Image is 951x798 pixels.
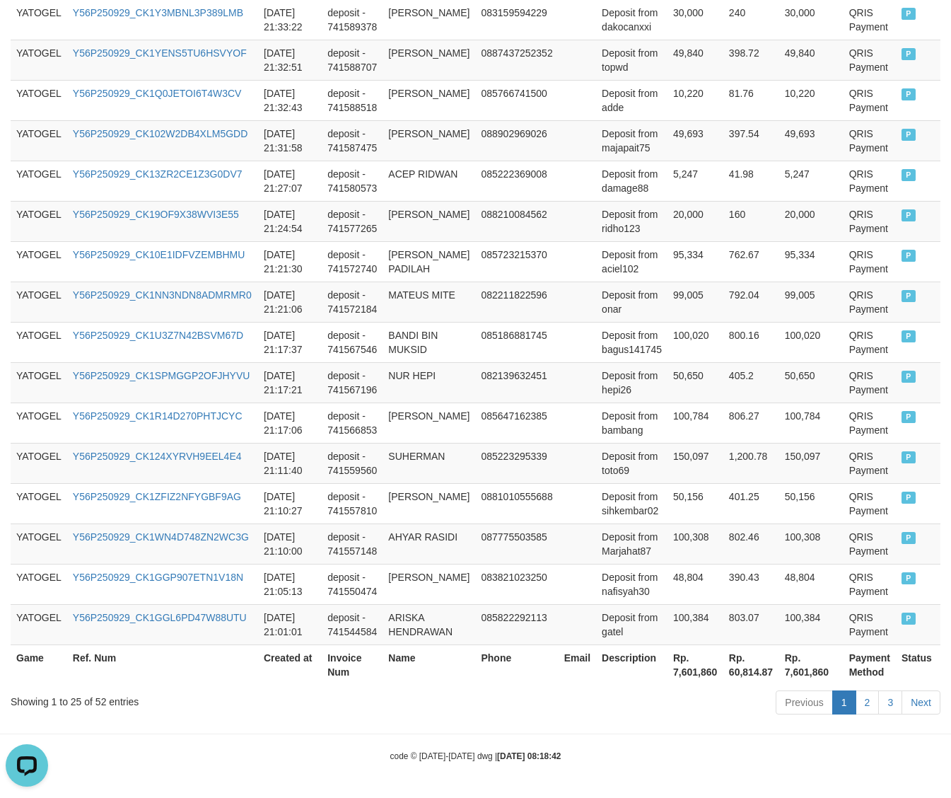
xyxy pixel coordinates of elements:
[258,644,322,685] th: Created at
[667,644,723,685] th: Rp. 7,601,860
[383,564,475,604] td: [PERSON_NAME]
[67,644,258,685] th: Ref. Num
[322,403,383,443] td: deposit - 741566853
[322,362,383,403] td: deposit - 741567196
[596,564,667,604] td: Deposit from nafisyah30
[596,443,667,483] td: Deposit from toto69
[667,564,723,604] td: 48,804
[844,120,896,161] td: QRIS Payment
[723,282,779,322] td: 792.04
[596,604,667,644] td: Deposit from gatel
[73,451,242,462] a: Y56P250929_CK124XYRVH9EEL4E4
[596,644,667,685] th: Description
[844,524,896,564] td: QRIS Payment
[475,201,558,241] td: 088210084562
[73,209,239,220] a: Y56P250929_CK19OF9X38WVI3E55
[322,120,383,161] td: deposit - 741587475
[723,322,779,362] td: 800.16
[475,282,558,322] td: 082211822596
[475,322,558,362] td: 085186881745
[723,443,779,483] td: 1,200.78
[667,40,723,80] td: 49,840
[322,241,383,282] td: deposit - 741572740
[596,201,667,241] td: Deposit from ridho123
[475,604,558,644] td: 085822292113
[383,201,475,241] td: [PERSON_NAME]
[667,443,723,483] td: 150,097
[11,403,67,443] td: YATOGEL
[723,241,779,282] td: 762.67
[667,161,723,201] td: 5,247
[667,241,723,282] td: 95,334
[11,362,67,403] td: YATOGEL
[596,80,667,120] td: Deposit from adde
[475,644,558,685] th: Phone
[73,410,243,422] a: Y56P250929_CK1R14D270PHTJCYC
[322,524,383,564] td: deposit - 741557148
[844,322,896,362] td: QRIS Payment
[902,169,916,181] span: PAID
[383,403,475,443] td: [PERSON_NAME]
[6,6,48,48] button: Open LiveChat chat widget
[723,120,779,161] td: 397.54
[844,443,896,483] td: QRIS Payment
[258,524,322,564] td: [DATE] 21:10:00
[779,40,844,80] td: 49,840
[475,443,558,483] td: 085223295339
[596,120,667,161] td: Deposit from majapait75
[596,241,667,282] td: Deposit from aciel102
[11,644,67,685] th: Game
[779,483,844,524] td: 50,156
[844,282,896,322] td: QRIS Payment
[11,564,67,604] td: YATOGEL
[844,483,896,524] td: QRIS Payment
[779,644,844,685] th: Rp. 7,601,860
[902,129,916,141] span: PAID
[383,443,475,483] td: SUHERMAN
[596,40,667,80] td: Deposit from topwd
[844,161,896,201] td: QRIS Payment
[383,161,475,201] td: ACEP RIDWAN
[258,120,322,161] td: [DATE] 21:31:58
[73,249,245,260] a: Y56P250929_CK10E1IDFVZEMBHMU
[73,531,249,543] a: Y56P250929_CK1WN4D748ZN2WC3G
[73,491,241,502] a: Y56P250929_CK1ZFIZ2NFYGBF9AG
[723,80,779,120] td: 81.76
[11,80,67,120] td: YATOGEL
[11,40,67,80] td: YATOGEL
[596,322,667,362] td: Deposit from bagus141745
[383,362,475,403] td: NUR HEPI
[73,7,243,18] a: Y56P250929_CK1Y3MBNL3P389LMB
[322,483,383,524] td: deposit - 741557810
[475,161,558,201] td: 085222369008
[258,40,322,80] td: [DATE] 21:32:51
[11,241,67,282] td: YATOGEL
[779,201,844,241] td: 20,000
[902,492,916,504] span: PAID
[322,40,383,80] td: deposit - 741588707
[723,201,779,241] td: 160
[902,290,916,302] span: PAID
[11,161,67,201] td: YATOGEL
[11,201,67,241] td: YATOGEL
[596,362,667,403] td: Deposit from hepi26
[559,644,596,685] th: Email
[723,362,779,403] td: 405.2
[667,322,723,362] td: 100,020
[258,483,322,524] td: [DATE] 21:10:27
[844,362,896,403] td: QRIS Payment
[322,644,383,685] th: Invoice Num
[258,362,322,403] td: [DATE] 21:17:21
[322,322,383,362] td: deposit - 741567546
[596,282,667,322] td: Deposit from onar
[475,241,558,282] td: 085723215370
[776,690,832,715] a: Previous
[832,690,856,715] a: 1
[322,80,383,120] td: deposit - 741588518
[723,604,779,644] td: 803.07
[723,403,779,443] td: 806.27
[902,209,916,221] span: PAID
[258,241,322,282] td: [DATE] 21:21:30
[475,524,558,564] td: 087775503585
[902,690,940,715] a: Next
